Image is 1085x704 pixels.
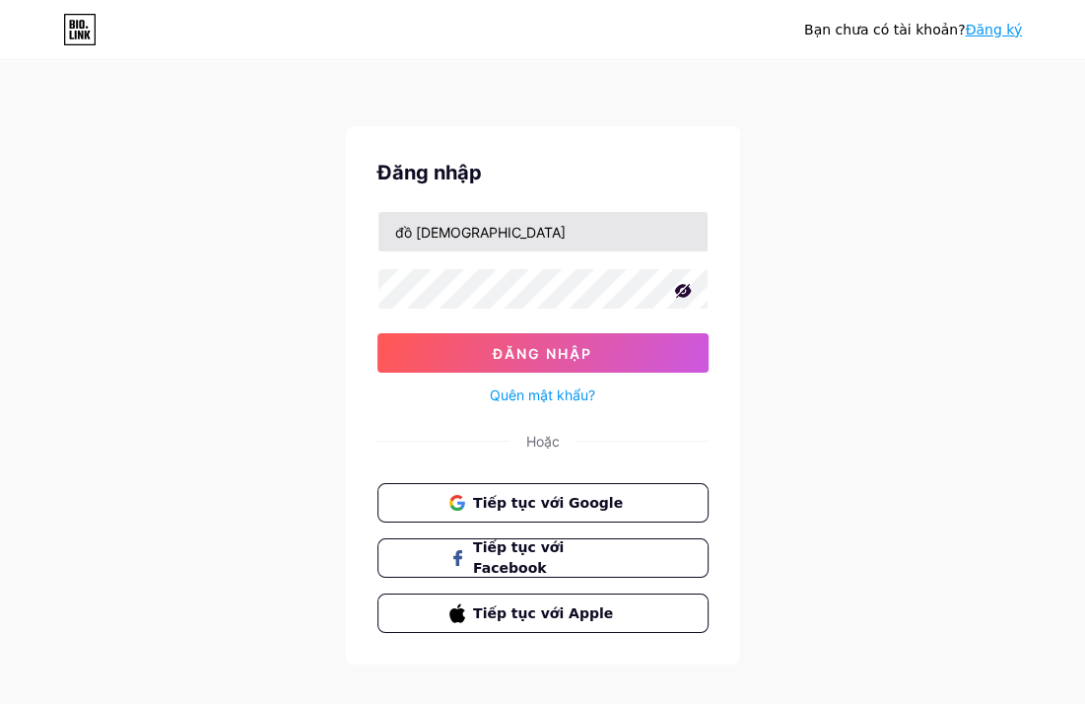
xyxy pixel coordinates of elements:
[377,333,709,373] button: Đăng nhập
[473,539,564,576] font: Tiếp tục với Facebook
[473,605,613,621] font: Tiếp tục với Apple
[490,387,595,403] font: Quên mật khẩu?
[377,538,709,578] button: Tiếp tục với Facebook
[526,433,560,450] font: Hoặc
[493,345,592,362] font: Đăng nhập
[377,594,709,633] button: Tiếp tục với Apple
[377,483,709,523] button: Tiếp tục với Google
[490,385,595,405] a: Quên mật khẩu?
[965,22,1022,37] a: Đăng ký
[377,161,482,184] font: Đăng nhập
[804,22,966,37] font: Bạn chưa có tài khoản?
[378,212,708,251] input: Tên người dùng
[473,495,623,511] font: Tiếp tục với Google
